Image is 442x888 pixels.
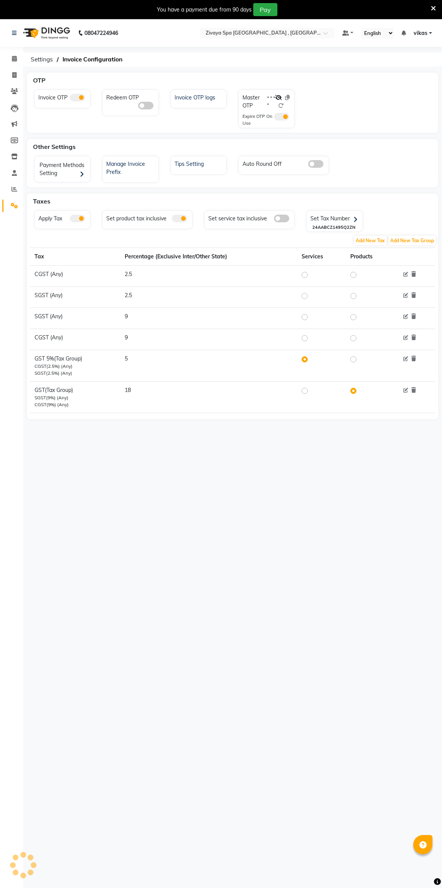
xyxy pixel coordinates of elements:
[36,213,90,223] div: Apply Tax
[102,158,158,176] a: Manage Invoice Prefix
[30,248,120,265] th: Tax
[30,308,120,329] td: SGST (Any)
[253,3,277,16] button: Pay
[36,158,90,182] div: Payment Methods Setting
[171,92,226,102] a: Invoice OTP logs
[173,158,226,168] div: Tips Setting
[20,22,72,44] img: logo
[346,248,396,265] th: Products
[157,6,252,14] div: You have a payment due from 90 days
[104,92,158,109] div: Redeem OTP
[242,113,274,126] div: Expire OTP On Use
[45,387,73,394] span: (Tax Group)
[104,213,192,223] div: Set product tax inclusive
[54,355,82,362] span: (Tax Group)
[120,329,297,350] td: 9
[120,381,297,413] td: 18
[173,92,226,102] div: Invoice OTP logs
[30,329,120,350] td: CGST (Any)
[30,381,120,413] td: GST
[241,158,328,168] div: Auto Round Off
[414,29,427,37] span: vikas
[353,237,388,244] a: Add New Tax
[30,286,120,308] td: SGST (Any)
[171,158,226,168] a: Tips Setting
[120,265,297,286] td: 2.5
[35,370,115,377] div: SGST(2.5%) (Any)
[120,350,297,381] td: 5
[27,53,57,66] span: Settings
[206,213,294,223] div: Set service tax inclusive
[84,22,118,44] b: 08047224946
[35,363,115,370] div: CGST(2.5%) (Any)
[36,92,90,102] div: Invoice OTP
[312,224,362,231] div: 24AABCZ1495Q2ZN
[104,158,158,176] div: Manage Invoice Prefix
[120,248,297,265] th: Percentage (Exclusive Inter/Other State)
[388,237,437,244] a: Add New Tax Group
[308,213,362,224] div: Set Tax Number
[120,286,297,308] td: 2.5
[297,248,346,265] th: Services
[354,236,387,245] span: Add New Tax
[30,265,120,286] td: CGST (Any)
[59,53,126,66] span: Invoice Configuration
[35,394,115,401] div: SGST(9%) (Any)
[120,308,297,329] td: 9
[35,401,115,408] div: CGST(9%) (Any)
[388,236,436,245] span: Add New Tax Group
[242,94,264,110] label: Master OTP
[30,350,120,381] td: GST 5%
